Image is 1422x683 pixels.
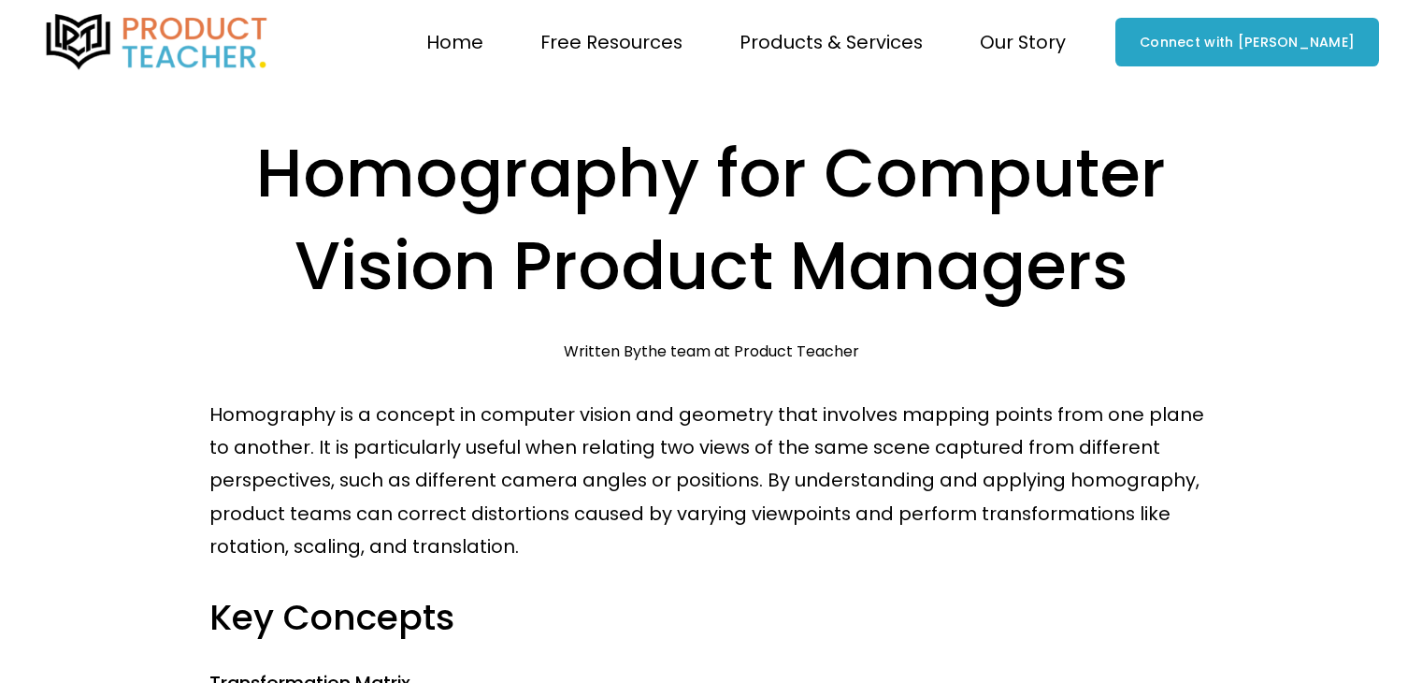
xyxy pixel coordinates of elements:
[540,26,682,59] span: Free Resources
[980,26,1066,59] span: Our Story
[1115,18,1379,66] a: Connect with [PERSON_NAME]
[209,399,1212,564] p: Homography is a concept in computer vision and geometry that involves mapping points from one pla...
[209,127,1212,312] h1: Homography for Computer Vision Product Managers
[740,26,923,59] span: Products & Services
[641,341,859,362] a: the team at Product Teacher
[740,24,923,61] a: folder dropdown
[540,24,682,61] a: folder dropdown
[209,594,1212,642] h3: Key Concepts
[980,24,1066,61] a: folder dropdown
[43,14,271,70] img: Product Teacher
[564,342,859,360] div: Written By
[426,24,483,61] a: Home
